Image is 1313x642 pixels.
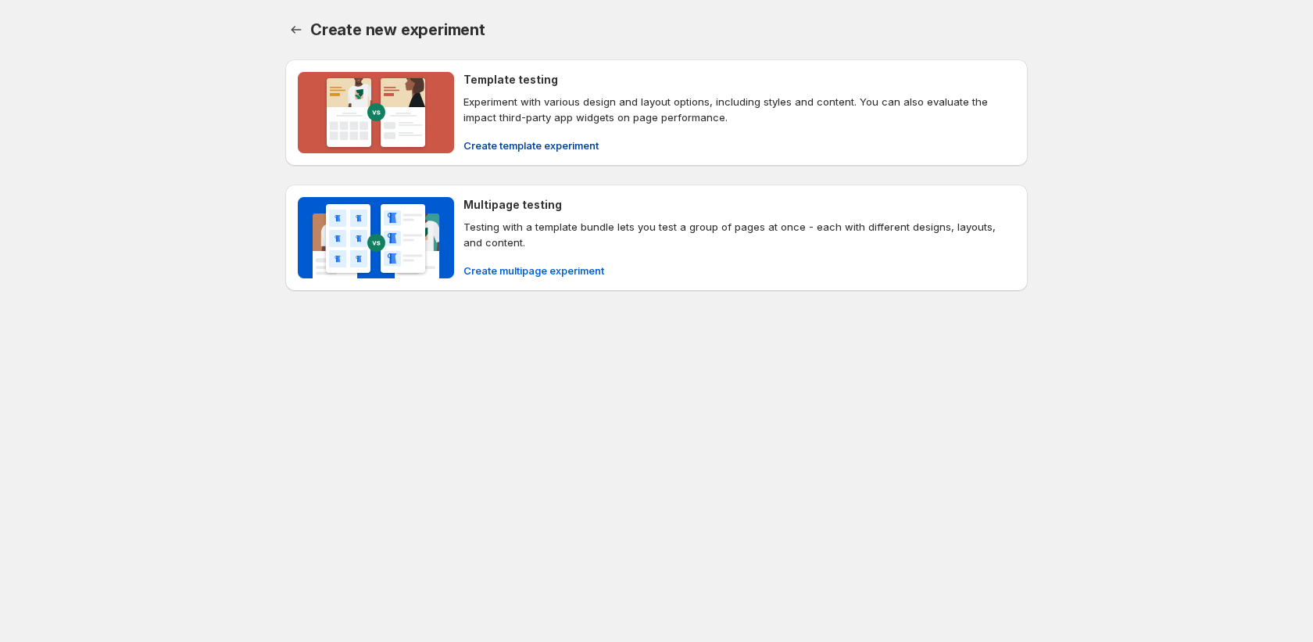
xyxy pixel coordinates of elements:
button: Back [285,19,307,41]
img: Template testing [298,72,454,153]
p: Testing with a template bundle lets you test a group of pages at once - each with different desig... [463,219,1015,250]
h4: Template testing [463,72,558,88]
button: Create multipage experiment [454,258,614,283]
h4: Multipage testing [463,197,562,213]
button: Create template experiment [454,133,608,158]
img: Multipage testing [298,197,454,278]
p: Experiment with various design and layout options, including styles and content. You can also eva... [463,94,1015,125]
span: Create multipage experiment [463,263,604,278]
span: Create template experiment [463,138,599,153]
span: Create new experiment [310,20,485,39]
